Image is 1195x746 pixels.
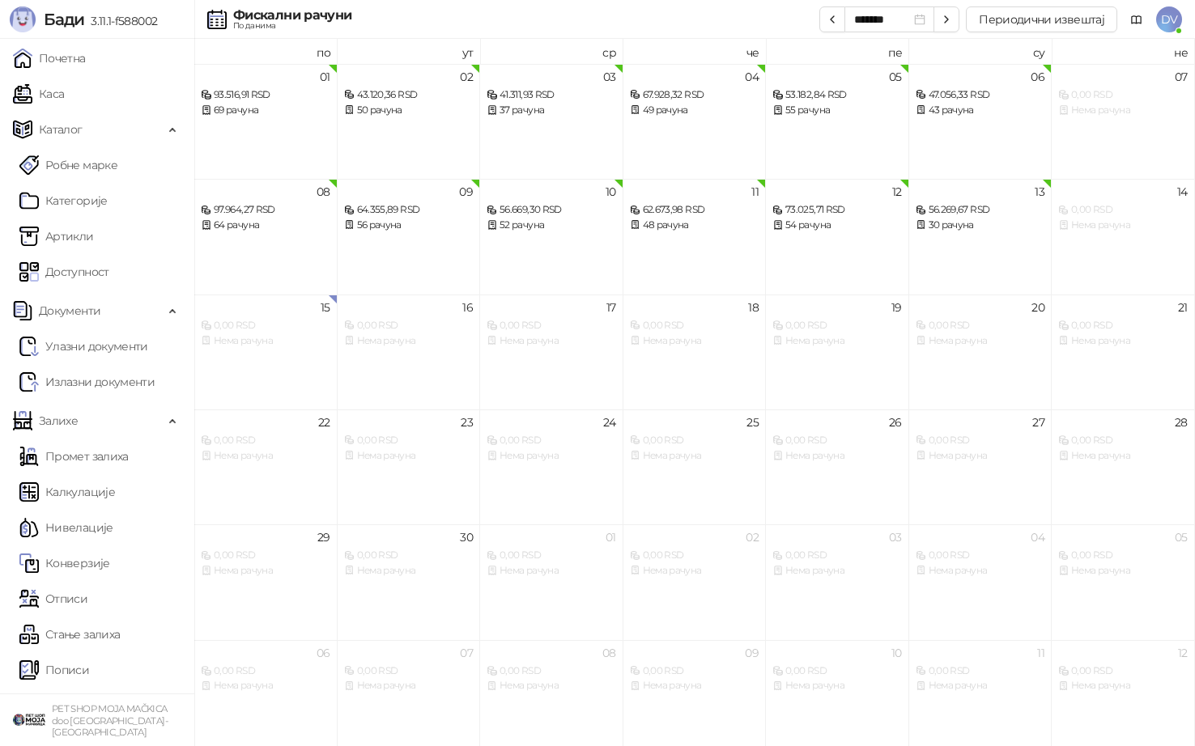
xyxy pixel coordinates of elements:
div: Нема рачуна [916,563,1045,579]
td: 2025-09-27 [909,409,1053,524]
div: Нема рачуна [772,563,902,579]
td: 2025-09-09 [338,179,481,294]
div: Нема рачуна [201,448,330,464]
div: 11 [751,186,759,197]
small: PET SHOP MOJA MAČKICA doo [GEOGRAPHIC_DATA]-[GEOGRAPHIC_DATA] [52,703,168,738]
td: 2025-09-24 [480,409,623,524]
th: ут [338,39,481,64]
div: 0,00 RSD [630,548,759,563]
div: 0,00 RSD [772,318,902,333]
div: 04 [745,71,759,83]
div: 43 рачуна [916,103,1045,118]
span: DV [1156,6,1182,32]
div: 52 рачуна [487,218,616,233]
a: Документација [1124,6,1150,32]
div: 97.964,27 RSD [201,202,330,218]
td: 2025-10-04 [909,524,1053,639]
a: Нивелације [19,511,113,544]
div: 19 [891,302,902,313]
div: Нема рачуна [1058,103,1188,118]
div: 53.182,84 RSD [772,87,902,103]
div: 0,00 RSD [916,663,1045,679]
div: 0,00 RSD [772,663,902,679]
td: 2025-09-03 [480,64,623,179]
div: 0,00 RSD [201,318,330,333]
span: 3.11.1-f588002 [84,14,157,28]
div: 15 [321,302,330,313]
div: 0,00 RSD [630,433,759,448]
div: 02 [460,71,473,83]
div: 09 [745,647,759,659]
div: 0,00 RSD [772,433,902,448]
td: 2025-09-06 [909,64,1053,179]
div: 02 [746,532,759,543]
td: 2025-09-29 [194,524,338,639]
div: 0,00 RSD [487,663,616,679]
td: 2025-09-13 [909,179,1053,294]
div: 41.311,93 RSD [487,87,616,103]
div: 27 [1032,417,1044,428]
div: 0,00 RSD [1058,663,1188,679]
div: 18 [748,302,759,313]
div: 64 рачуна [201,218,330,233]
div: 62.673,98 RSD [630,202,759,218]
div: 07 [460,647,473,659]
div: Нема рачуна [772,678,902,693]
td: 2025-09-22 [194,409,338,524]
a: Ulazni dokumentiУлазни документи [19,330,148,362]
div: 05 [1175,532,1188,543]
div: 11 [1037,647,1044,659]
div: Фискални рачуни [233,9,351,22]
div: 0,00 RSD [630,663,759,679]
td: 2025-09-25 [623,409,767,524]
div: 43.120,36 RSD [344,87,474,103]
td: 2025-09-19 [766,295,909,409]
a: ArtikliАртикли [19,220,94,252]
div: 0,00 RSD [916,548,1045,563]
div: 0,00 RSD [772,548,902,563]
td: 2025-09-14 [1052,179,1195,294]
div: 0,00 RSD [1058,433,1188,448]
div: 0,00 RSD [630,318,759,333]
div: 24 [603,417,616,428]
td: 2025-09-23 [338,409,481,524]
div: Нема рачуна [487,563,616,579]
div: 0,00 RSD [344,548,474,563]
div: Нема рачуна [630,563,759,579]
a: Доступност [19,256,109,288]
div: 0,00 RSD [344,663,474,679]
td: 2025-09-04 [623,64,767,179]
div: 0,00 RSD [487,433,616,448]
div: 10 [891,647,902,659]
div: 21 [1178,302,1188,313]
div: Нема рачуна [1058,333,1188,349]
div: Нема рачуна [630,448,759,464]
div: 05 [889,71,902,83]
div: 0,00 RSD [344,433,474,448]
div: 22 [318,417,330,428]
div: Нема рачуна [1058,218,1188,233]
div: Нема рачуна [344,678,474,693]
div: Нема рачуна [487,678,616,693]
span: Каталог [39,113,83,146]
div: Нема рачуна [344,563,474,579]
a: Категорије [19,184,108,217]
a: Конверзије [19,547,110,579]
button: Периодични извештај [966,6,1117,32]
div: 0,00 RSD [487,318,616,333]
img: 64x64-companyLogo-9f44b8df-f022-41eb-b7d6-300ad218de09.png [13,704,45,736]
td: 2025-09-20 [909,295,1053,409]
td: 2025-09-21 [1052,295,1195,409]
div: 56 рачуна [344,218,474,233]
th: че [623,39,767,64]
div: 93.516,91 RSD [201,87,330,103]
div: 07 [1175,71,1188,83]
th: по [194,39,338,64]
td: 2025-10-01 [480,524,623,639]
div: 23 [461,417,473,428]
div: Нема рачуна [487,448,616,464]
td: 2025-09-30 [338,524,481,639]
div: 20 [1031,302,1044,313]
div: 73.025,71 RSD [772,202,902,218]
div: 08 [602,647,616,659]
